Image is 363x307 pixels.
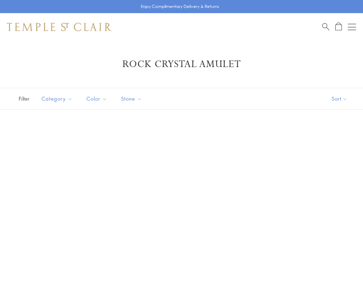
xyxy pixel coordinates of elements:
[322,22,329,31] a: Search
[116,91,147,106] button: Stone
[17,58,346,71] h1: Rock Crystal Amulet
[118,94,147,103] span: Stone
[38,94,78,103] span: Category
[335,22,342,31] a: Open Shopping Bag
[7,23,111,31] img: Temple St. Clair
[81,91,112,106] button: Color
[83,94,112,103] span: Color
[348,23,356,31] button: Open navigation
[316,88,363,109] button: Show sort by
[36,91,78,106] button: Category
[141,3,219,10] p: Enjoy Complimentary Delivery & Returns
